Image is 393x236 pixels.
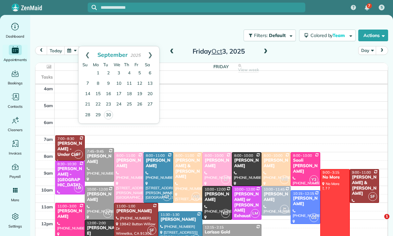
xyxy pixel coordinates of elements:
[322,175,348,180] div: No More
[82,99,93,110] a: 21
[6,33,24,40] span: Dashboard
[82,62,88,67] span: Sunday
[310,213,318,222] span: GS
[116,204,135,208] span: 11:00 - 1:00
[381,5,383,10] span: S
[82,89,93,99] a: 14
[93,68,103,79] a: 1
[74,184,83,193] span: LM
[234,192,260,224] div: [PERSON_NAME] or [PERSON_NAME] Exhaust Service Inc,
[114,79,124,89] a: 10
[87,221,106,225] span: 12:00 - 2:00
[352,170,371,175] span: 9:00 - 11:00
[310,175,318,184] span: Y3
[8,223,22,230] span: Settings
[175,153,194,158] span: 8:00 - 11:00
[269,32,286,38] span: Default
[264,187,285,192] span: 10:00 - 11:45
[44,154,53,159] span: 8am
[205,225,223,230] span: 12:15 - 2:15
[145,89,155,99] a: 20
[141,46,159,63] a: Next
[134,79,145,89] a: 12
[103,68,114,79] a: 2
[124,79,134,89] a: 11
[204,158,230,169] div: [PERSON_NAME]
[116,158,142,169] div: [PERSON_NAME]
[57,204,76,208] span: 11:00 - 3:00
[204,230,259,235] div: Larissa Gold
[57,162,76,166] span: 8:30 - 10:30
[263,158,289,169] div: [PERSON_NAME]
[221,209,230,218] span: KD
[57,208,83,219] div: [PERSON_NAME]
[204,192,230,203] div: [PERSON_NAME]
[283,206,286,210] span: JM
[145,68,155,79] a: 6
[41,221,53,226] span: 12pm
[280,208,288,215] small: 2
[234,153,253,158] span: 8:00 - 10:00
[87,149,104,154] span: 7:45 - 9:45
[234,158,260,169] div: [PERSON_NAME]
[44,137,53,142] span: 7am
[280,175,289,184] span: WB
[352,175,377,197] div: [PERSON_NAME] & [PERSON_NAME]
[103,62,108,67] span: Tuesday
[93,62,99,67] span: Monday
[213,64,229,69] span: Friday
[8,127,22,133] span: Cleaners
[134,89,145,99] a: 19
[293,153,312,158] span: 8:00 - 10:00
[368,3,370,8] span: 7
[124,62,129,67] span: Thursday
[358,46,376,55] button: Day
[57,141,83,157] div: [PERSON_NAME] - Under Car
[35,46,47,55] button: prev
[8,80,23,86] span: Bookings
[11,197,19,203] span: More
[311,32,347,38] span: Colored by
[4,56,27,63] span: Appointments
[376,46,388,55] button: next
[44,120,53,125] span: 6am
[74,150,83,159] span: SF
[103,79,114,89] a: 9
[238,67,259,72] span: View week
[116,153,135,158] span: 8:00 - 11:00
[211,47,222,55] span: Oct
[93,79,103,89] a: 8
[3,92,28,110] a: Contacts
[145,79,155,89] a: 13
[205,153,223,158] span: 8:00 - 10:00
[124,68,134,79] a: 4
[82,110,93,120] a: 28
[162,192,171,201] span: CT
[221,175,230,184] span: LI
[333,32,346,38] span: Team
[251,209,260,218] span: LM
[9,173,21,180] span: Payroll
[134,68,145,79] a: 5
[88,5,97,10] button: Focus search
[244,30,296,41] button: Filters: Default
[114,68,124,79] a: 3
[8,103,22,110] span: Contacts
[145,62,150,67] span: Saturday
[41,74,53,80] span: Tasks
[41,187,53,193] span: 10am
[104,110,113,119] a: 30
[358,30,388,41] button: Actions
[147,226,156,235] span: SF
[44,103,53,108] span: 5am
[103,209,112,218] span: KC
[47,46,65,55] button: today
[3,68,28,86] a: Bookings
[175,158,201,180] div: [PERSON_NAME] & [PERSON_NAME]
[264,153,283,158] span: 8:00 - 10:00
[114,62,120,67] span: Wednesday
[134,62,138,67] span: Friday
[134,99,145,110] a: 26
[9,150,22,156] span: Invoices
[3,21,28,40] a: Dashboard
